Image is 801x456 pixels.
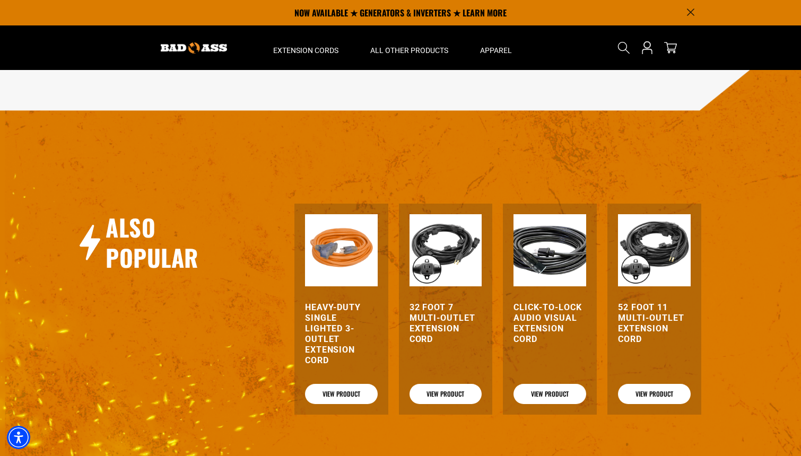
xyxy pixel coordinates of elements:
span: Extension Cords [273,46,338,55]
img: black [410,214,482,287]
img: orange [305,214,378,287]
a: cart [662,41,679,54]
a: View Product [618,384,691,404]
a: 32 Foot 7 Multi-Outlet Extension Cord [410,302,482,345]
a: View Product [513,384,586,404]
img: Bad Ass Extension Cords [161,42,227,54]
a: Click-to-Lock Audio Visual Extension Cord [513,302,586,345]
a: Heavy-Duty Single Lighted 3-Outlet Extension Cord [305,302,378,366]
img: black [618,214,691,287]
a: View Product [305,384,378,404]
summary: Apparel [464,25,528,70]
img: black [513,214,586,287]
a: 52 Foot 11 Multi-Outlet Extension Cord [618,302,691,345]
h2: Also Popular [106,212,246,273]
span: Apparel [480,46,512,55]
a: Open this option [639,25,656,70]
span: All Other Products [370,46,448,55]
summary: Search [615,39,632,56]
a: View Product [410,384,482,404]
div: Accessibility Menu [7,426,30,449]
summary: Extension Cords [257,25,354,70]
summary: All Other Products [354,25,464,70]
